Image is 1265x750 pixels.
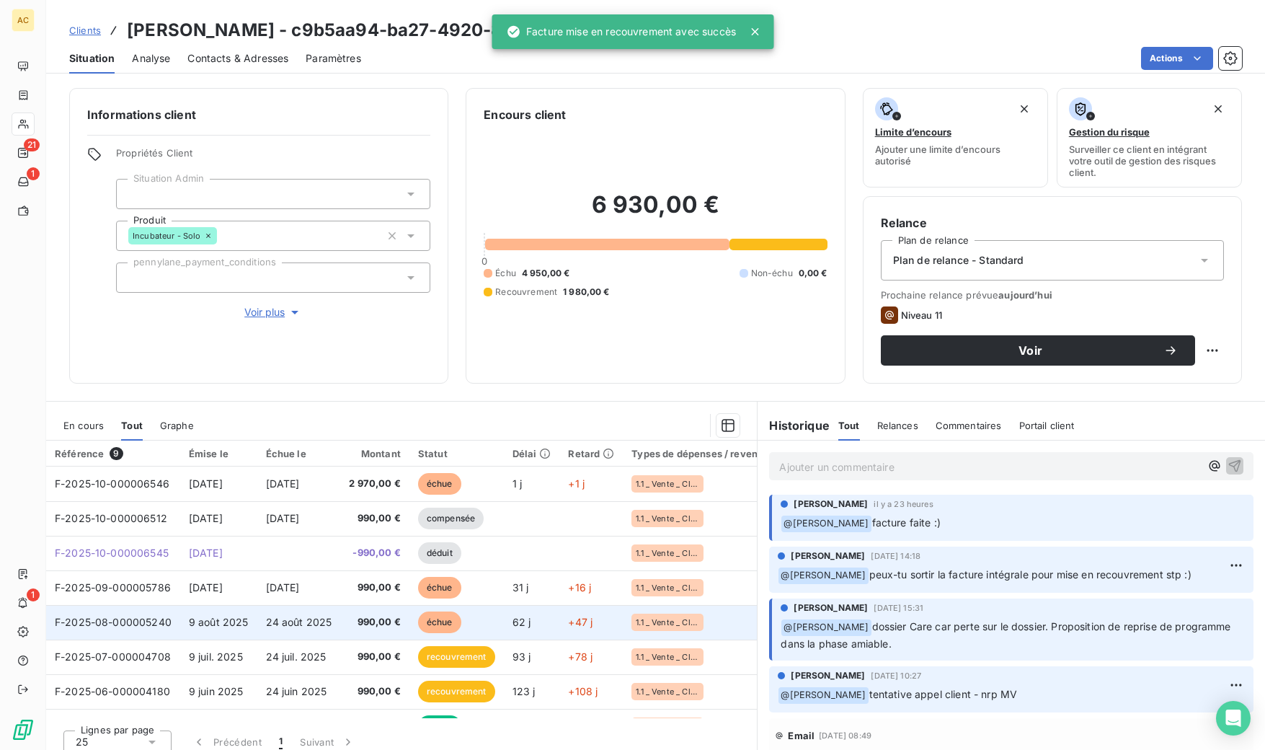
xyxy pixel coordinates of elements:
[872,516,941,529] span: facture faite :)
[418,542,461,564] span: déduit
[636,480,699,488] span: 1.1 _ Vente _ Clients
[418,473,461,495] span: échue
[418,646,495,668] span: recouvrement
[481,255,487,267] span: 0
[778,568,868,584] span: @ [PERSON_NAME]
[881,289,1224,301] span: Prochaine relance prévue
[522,267,570,280] span: 4 950,00 €
[55,512,167,524] span: F-2025-10-000006512
[1057,88,1242,187] button: Gestion du risqueSurveiller ce client en intégrant votre outil de gestion des risques client.
[189,650,243,663] span: 9 juil. 2025
[636,687,699,696] span: 1.1 _ Vente _ Clients
[27,588,40,601] span: 1
[781,619,871,636] span: @ [PERSON_NAME]
[349,448,401,459] div: Montant
[512,685,536,697] span: 123 j
[568,616,592,628] span: +47 j
[869,568,1191,581] span: peux-tu sortir la facture intégrale pour mise en recouvrement stp :)
[244,305,302,319] span: Voir plus
[418,681,495,702] span: recouvrement
[418,448,495,459] div: Statut
[495,286,557,299] span: Recouvrement
[636,583,699,592] span: 1.1 _ Vente _ Clients
[418,508,484,529] span: compensée
[636,514,699,523] span: 1.1 _ Vente _ Clients
[24,138,40,151] span: 21
[881,214,1224,231] h6: Relance
[781,516,871,532] span: @ [PERSON_NAME]
[266,650,327,663] span: 24 juil. 2025
[871,552,920,560] span: [DATE] 14:18
[791,669,865,682] span: [PERSON_NAME]
[266,616,332,628] span: 24 août 2025
[893,253,1024,268] span: Plan de relance - Standard
[863,88,1048,187] button: Limite d’encoursAjouter une limite d’encours autorisé
[869,688,1018,700] span: tentative appel client - nrp MV
[901,309,942,321] span: Niveau 11
[69,25,101,36] span: Clients
[871,671,921,680] span: [DATE] 10:27
[568,581,591,594] span: +16 j
[512,477,522,490] span: 1 j
[189,581,223,594] span: [DATE]
[12,718,35,741] img: Logo LeanPay
[160,420,194,431] span: Graphe
[349,581,401,595] span: 990,00 €
[877,420,918,431] span: Relances
[1141,47,1213,70] button: Actions
[55,477,169,490] span: F-2025-10-000006546
[794,498,868,511] span: [PERSON_NAME]
[63,420,104,431] span: En cours
[87,106,430,123] h6: Informations client
[636,618,699,627] span: 1.1 _ Vente _ Clients
[132,51,170,66] span: Analyse
[1069,126,1150,138] span: Gestion du risque
[189,547,223,559] span: [DATE]
[217,229,228,242] input: Ajouter une valeur
[133,231,201,240] span: Incubateur - Solo
[349,511,401,526] span: 990,00 €
[349,546,401,560] span: -990,00 €
[799,267,827,280] span: 0,00 €
[128,187,140,200] input: Ajouter une valeur
[788,730,815,741] span: Email
[636,549,699,557] span: 1.1 _ Vente _ Clients
[55,685,170,697] span: F-2025-06-000004180
[121,420,143,431] span: Tout
[936,420,1002,431] span: Commentaires
[568,477,585,490] span: +1 j
[349,650,401,664] span: 990,00 €
[189,448,249,459] div: Émise le
[110,447,123,460] span: 9
[484,190,827,234] h2: 6 930,00 €
[819,731,871,740] span: [DATE] 08:49
[189,477,223,490] span: [DATE]
[778,687,868,704] span: @ [PERSON_NAME]
[116,147,430,167] span: Propriétés Client
[794,601,868,614] span: [PERSON_NAME]
[266,448,332,459] div: Échue le
[568,685,598,697] span: +108 j
[1019,420,1075,431] span: Portail client
[418,715,461,737] span: payée
[55,616,172,628] span: F-2025-08-000005240
[128,271,140,284] input: Ajouter une valeur
[189,685,244,697] span: 9 juin 2025
[781,620,1233,650] span: dossier Care car perte sur le dossier. Proposition de reprise de programme dans la phase amiable.
[55,547,169,559] span: F-2025-10-000006545
[27,167,40,180] span: 1
[881,335,1195,366] button: Voir
[55,650,171,663] span: F-2025-07-000004708
[512,448,551,459] div: Délai
[266,512,300,524] span: [DATE]
[55,447,172,460] div: Référence
[998,289,1052,301] span: aujourd’hui
[506,19,736,45] div: Facture mise en recouvrement avec succès
[418,612,461,633] span: échue
[563,286,610,299] span: 1 980,00 €
[189,616,249,628] span: 9 août 2025
[266,685,327,697] span: 24 juin 2025
[875,126,951,138] span: Limite d’encours
[636,653,699,661] span: 1.1 _ Vente _ Clients
[512,616,531,628] span: 62 j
